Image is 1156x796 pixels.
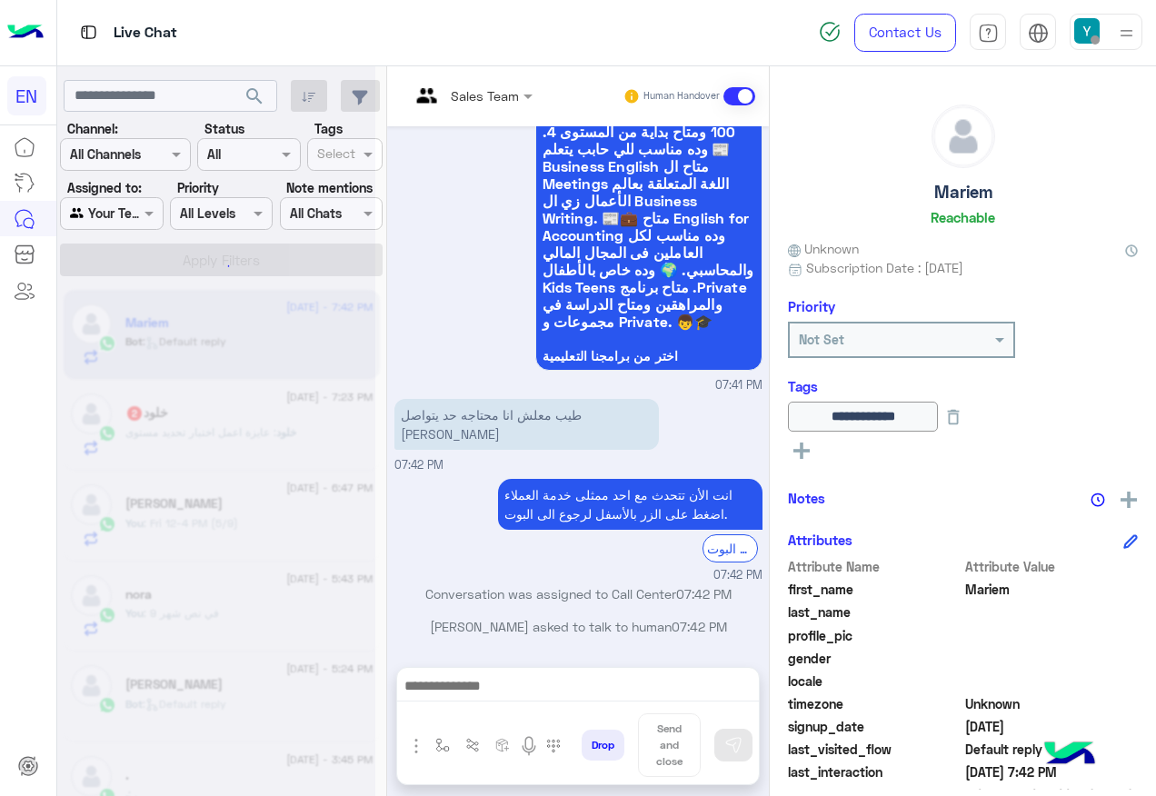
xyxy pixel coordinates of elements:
p: Live Chat [114,21,177,45]
img: select flow [435,738,450,752]
span: Attribute Name [788,557,962,576]
img: Logo [7,14,44,52]
img: tab [978,23,999,44]
span: null [965,649,1139,668]
span: متاح أكثر من برنامج متخصص زي Speaking Program وده مناسب جدا لكل اللي حابب يتعلم اللغة بشكل عام وم... [543,2,755,330]
span: Subscription Date : [DATE] [806,258,963,277]
img: Trigger scenario [465,738,480,752]
span: 07:42 PM [394,458,443,472]
img: send message [724,736,742,754]
img: make a call [546,739,561,753]
img: send voice note [518,735,540,757]
span: Unknown [965,694,1139,713]
a: Contact Us [854,14,956,52]
img: create order [495,738,510,752]
span: timezone [788,694,962,713]
span: locale [788,672,962,691]
span: 2025-01-23T18:32:50.605Z [965,717,1139,736]
span: last_name [788,602,962,622]
span: 07:42 PM [676,586,732,602]
p: 31/8/2025, 7:42 PM [498,479,762,530]
button: Drop [582,730,624,761]
button: Trigger scenario [458,731,488,761]
img: defaultAdmin.png [932,105,994,167]
div: loading... [200,250,232,282]
img: spinner [819,21,841,43]
a: tab [970,14,1006,52]
h6: Attributes [788,532,852,548]
span: 07:41 PM [715,377,762,394]
button: create order [488,731,518,761]
img: profile [1115,22,1138,45]
img: notes [1091,493,1105,507]
div: EN [7,76,46,115]
span: Unknown [788,239,859,258]
small: Human Handover [643,89,720,104]
h5: Mariem [934,182,992,203]
span: اختر من برامجنا التعليمية [543,349,755,363]
span: 2025-08-31T16:42:30.899Z [965,762,1139,781]
img: tab [77,21,100,44]
img: tab [1028,23,1049,44]
p: Conversation was assigned to Call Center [394,584,762,603]
span: signup_date [788,717,962,736]
span: 07:42 PM [713,567,762,584]
span: Default reply [965,740,1139,759]
span: Mariem [965,580,1139,599]
span: Attribute Value [965,557,1139,576]
h6: Tags [788,378,1138,394]
img: send attachment [405,735,427,757]
span: profile_pic [788,626,962,645]
p: 31/8/2025, 7:42 PM [394,399,659,450]
span: gender [788,649,962,668]
span: last_interaction [788,762,962,781]
button: Send and close [638,713,701,777]
h6: Priority [788,298,835,314]
span: last_visited_flow [788,740,962,759]
p: [PERSON_NAME] asked to talk to human [394,617,762,636]
h6: Reachable [931,209,995,225]
img: add [1121,492,1137,508]
span: null [965,672,1139,691]
button: select flow [428,731,458,761]
img: userImage [1074,18,1100,44]
span: 07:42 PM [672,619,727,634]
span: first_name [788,580,962,599]
div: الرجوع الى البوت [703,534,758,562]
div: Select [314,144,355,167]
h6: Notes [788,490,825,506]
img: hulul-logo.png [1038,723,1101,787]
